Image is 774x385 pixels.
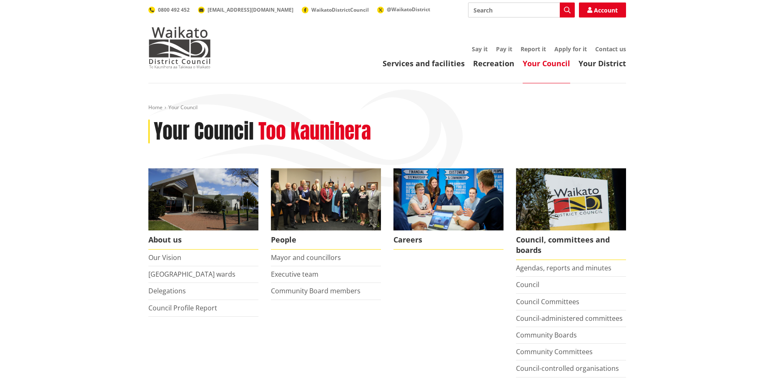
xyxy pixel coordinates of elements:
span: Council, committees and boards [516,230,626,260]
a: Executive team [271,270,318,279]
a: Our Vision [148,253,181,262]
span: 0800 492 452 [158,6,190,13]
a: WaikatoDistrictCouncil [302,6,369,13]
a: Council Profile Report [148,303,217,312]
img: Waikato District Council - Te Kaunihera aa Takiwaa o Waikato [148,27,211,68]
a: Apply for it [554,45,587,53]
a: Council Committees [516,297,579,306]
a: Recreation [473,58,514,68]
a: 0800 492 452 [148,6,190,13]
span: @WaikatoDistrict [387,6,430,13]
a: Council-controlled organisations [516,364,619,373]
a: Community Board members [271,286,361,295]
a: Your Council [523,58,570,68]
span: [EMAIL_ADDRESS][DOMAIN_NAME] [208,6,293,13]
img: WDC Building 0015 [148,168,258,230]
a: Careers [393,168,503,250]
a: WDC Building 0015 About us [148,168,258,250]
a: 2022 Council People [271,168,381,250]
nav: breadcrumb [148,104,626,111]
img: Waikato-District-Council-sign [516,168,626,230]
a: Council [516,280,539,289]
a: Report it [521,45,546,53]
a: [EMAIL_ADDRESS][DOMAIN_NAME] [198,6,293,13]
input: Search input [468,2,575,17]
img: 2022 Council [271,168,381,230]
a: Say it [472,45,488,53]
a: Community Boards [516,330,577,340]
span: WaikatoDistrictCouncil [311,6,369,13]
a: Delegations [148,286,186,295]
a: Council-administered committees [516,314,623,323]
a: Account [579,2,626,17]
a: Pay it [496,45,512,53]
a: @WaikatoDistrict [377,6,430,13]
a: Mayor and councillors [271,253,341,262]
a: Waikato-District-Council-sign Council, committees and boards [516,168,626,260]
a: Community Committees [516,347,593,356]
a: Your District [579,58,626,68]
a: Services and facilities [383,58,465,68]
img: Office staff in meeting - Career page [393,168,503,230]
a: Contact us [595,45,626,53]
span: Careers [393,230,503,250]
span: People [271,230,381,250]
span: About us [148,230,258,250]
a: [GEOGRAPHIC_DATA] wards [148,270,235,279]
a: Home [148,104,163,111]
h1: Your Council [154,120,254,144]
span: Your Council [168,104,198,111]
h2: Too Kaunihera [258,120,371,144]
a: Agendas, reports and minutes [516,263,611,272]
